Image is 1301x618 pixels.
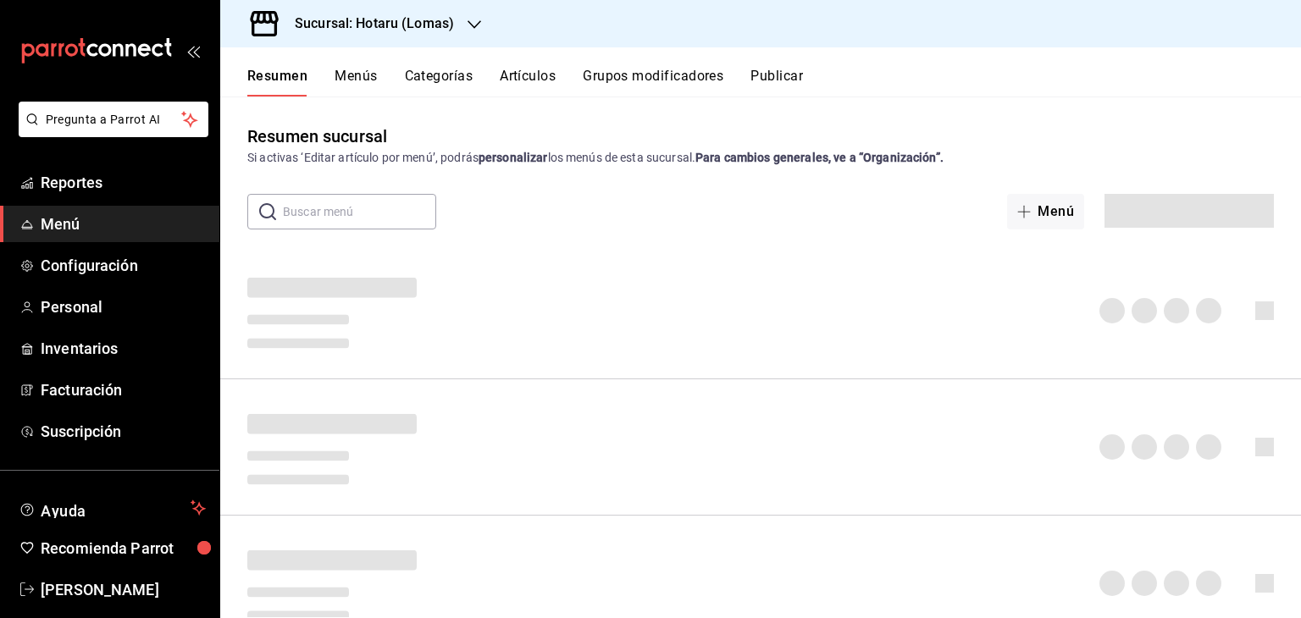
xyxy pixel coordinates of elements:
[247,149,1274,167] div: Si activas ‘Editar artículo por menú’, podrás los menús de esta sucursal.
[247,68,1301,97] div: navigation tabs
[41,337,206,360] span: Inventarios
[41,254,206,277] span: Configuración
[500,68,556,97] button: Artículos
[41,498,184,518] span: Ayuda
[41,212,206,235] span: Menú
[247,124,387,149] div: Resumen sucursal
[479,151,548,164] strong: personalizar
[46,111,182,129] span: Pregunta a Parrot AI
[19,102,208,137] button: Pregunta a Parrot AI
[750,68,803,97] button: Publicar
[405,68,473,97] button: Categorías
[41,537,206,560] span: Recomienda Parrot
[583,68,723,97] button: Grupos modificadores
[283,195,436,229] input: Buscar menú
[1007,194,1084,229] button: Menú
[247,68,307,97] button: Resumen
[186,44,200,58] button: open_drawer_menu
[695,151,944,164] strong: Para cambios generales, ve a “Organización”.
[281,14,454,34] h3: Sucursal: Hotaru (Lomas)
[41,420,206,443] span: Suscripción
[41,578,206,601] span: [PERSON_NAME]
[41,171,206,194] span: Reportes
[41,378,206,401] span: Facturación
[12,123,208,141] a: Pregunta a Parrot AI
[335,68,377,97] button: Menús
[41,295,206,318] span: Personal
